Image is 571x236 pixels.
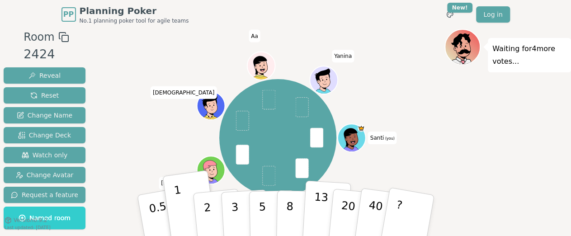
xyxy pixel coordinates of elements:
button: Named room [4,207,85,229]
button: Watch only [4,147,85,163]
a: Log in [476,6,510,23]
button: New! [442,6,458,23]
span: Last updated: [DATE] [5,225,51,230]
button: Request a feature [4,187,85,203]
span: Change Name [17,111,72,120]
span: Click to change your name [368,132,397,144]
span: Watch only [22,151,68,160]
button: Change Deck [4,127,85,143]
span: Reveal [28,71,61,80]
a: PPPlanning PokerNo.1 planning poker tool for agile teams [61,5,189,24]
span: Planning Poker [80,5,189,17]
span: (you) [384,137,395,141]
span: Click to change your name [159,177,208,189]
button: Reset [4,87,85,104]
span: Room [24,29,54,45]
span: Santi is the host [358,125,365,132]
button: Version0.9.2 [5,217,47,224]
span: Request a feature [11,190,78,199]
button: Reveal [4,67,85,84]
p: Waiting for 4 more votes... [492,42,566,68]
span: Reset [30,91,59,100]
span: Version 0.9.2 [14,217,47,224]
span: Change Deck [18,131,71,140]
button: Change Name [4,107,85,123]
span: Click to change your name [332,50,354,62]
button: Change Avatar [4,167,85,183]
span: Named room [19,213,71,222]
div: New! [447,3,473,13]
span: Click to change your name [249,29,260,42]
p: 1 [173,184,187,233]
span: Click to change your name [151,86,217,99]
span: No.1 planning poker tool for agile teams [80,17,189,24]
span: Change Avatar [16,170,74,179]
span: PP [63,9,74,20]
div: 2424 [24,45,69,64]
button: Click to change your avatar [339,125,365,151]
